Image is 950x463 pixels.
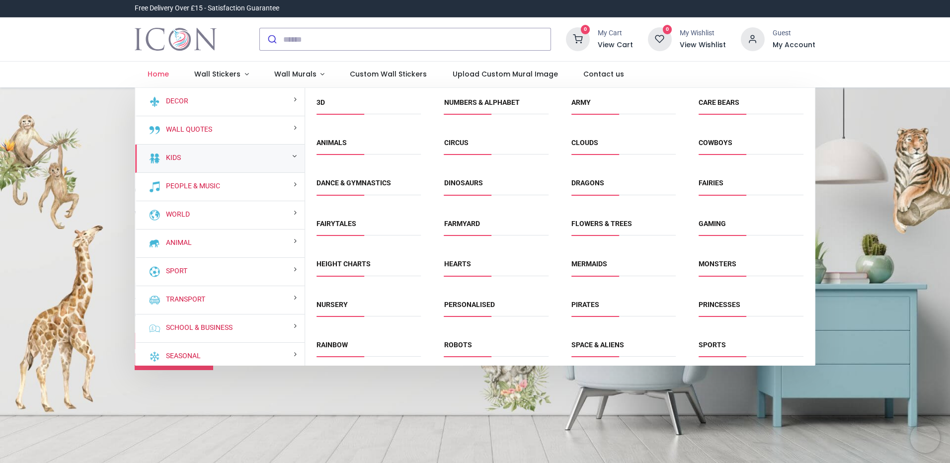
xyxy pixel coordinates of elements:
[317,341,348,349] a: Rainbow
[149,181,160,193] img: People & Music
[444,300,549,316] span: Personalised
[773,40,815,50] a: My Account
[648,35,672,43] a: 0
[680,40,726,50] a: View Wishlist
[699,259,803,276] span: Monsters
[135,25,217,53] img: Icon Wall Stickers
[571,139,598,147] a: Clouds
[571,340,676,357] span: Space & Aliens
[444,138,549,154] span: Circus
[444,179,483,187] a: Dinosaurs
[444,259,549,276] span: Hearts
[699,341,726,349] a: Sports
[317,301,348,309] a: Nursery
[274,69,317,79] span: Wall Murals
[453,69,558,79] span: Upload Custom Mural Image
[444,340,549,357] span: Robots
[571,259,676,276] span: Mermaids
[162,153,181,163] a: Kids
[571,219,676,235] span: Flowers & Trees
[571,98,676,114] span: Army
[699,139,732,147] a: Cowboys
[699,220,726,228] a: Gaming
[571,341,624,349] a: Space & Aliens
[699,98,739,106] a: Care Bears
[571,260,607,268] a: Mermaids
[444,341,472,349] a: Robots
[317,220,356,228] a: Fairytales
[444,98,520,106] a: Numbers & Alphabet
[317,340,421,357] span: Rainbow
[571,220,632,228] a: Flowers & Trees
[598,40,633,50] a: View Cart
[194,69,240,79] span: Wall Stickers
[149,322,160,334] img: School & Business
[699,138,803,154] span: Cowboys
[699,179,723,187] a: Fairies
[444,219,549,235] span: Farmyard
[699,300,803,316] span: Princesses
[444,301,495,309] a: Personalised
[680,28,726,38] div: My Wishlist
[162,96,188,106] a: Decor
[162,295,205,305] a: Transport
[571,300,676,316] span: Pirates
[149,266,160,278] img: Sport
[566,35,590,43] a: 0
[444,178,549,195] span: Dinosaurs
[181,62,261,87] a: Wall Stickers
[317,138,421,154] span: Animals
[350,69,427,79] span: Custom Wall Stickers
[699,219,803,235] span: Gaming
[444,98,549,114] span: Numbers & Alphabet
[583,69,624,79] span: Contact us
[571,301,599,309] a: Pirates
[444,260,471,268] a: Hearts
[699,260,736,268] a: Monsters
[162,323,233,333] a: School & Business
[317,259,421,276] span: Height Charts
[162,210,190,220] a: World
[261,62,337,87] a: Wall Murals
[149,209,160,221] img: World
[135,25,217,53] a: Logo of Icon Wall Stickers
[162,125,212,135] a: Wall Quotes
[162,238,192,248] a: Animal
[148,69,169,79] span: Home
[149,96,160,108] img: Decor
[162,181,220,191] a: People & Music
[149,237,160,249] img: Animal
[317,139,347,147] a: Animals
[149,124,160,136] img: Wall Quotes
[444,220,480,228] a: Farmyard
[162,266,187,276] a: Sport
[699,178,803,195] span: Fairies
[162,351,201,361] a: Seasonal
[910,423,940,453] iframe: Brevo live chat
[571,178,676,195] span: Dragons
[571,138,676,154] span: Clouds
[773,28,815,38] div: Guest
[317,300,421,316] span: Nursery
[317,219,421,235] span: Fairytales
[317,98,325,106] a: 3D
[699,301,740,309] a: Princesses
[260,28,283,50] button: Submit
[581,25,590,34] sup: 0
[607,3,815,13] iframe: Customer reviews powered by Trustpilot
[317,98,421,114] span: 3D
[699,340,803,357] span: Sports
[317,178,421,195] span: Dance & Gymnastics
[444,139,469,147] a: Circus
[317,179,391,187] a: Dance & Gymnastics
[598,28,633,38] div: My Cart
[663,25,672,34] sup: 0
[317,260,371,268] a: Height Charts
[149,294,160,306] img: Transport
[149,153,160,164] img: Kids
[571,98,591,106] a: Army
